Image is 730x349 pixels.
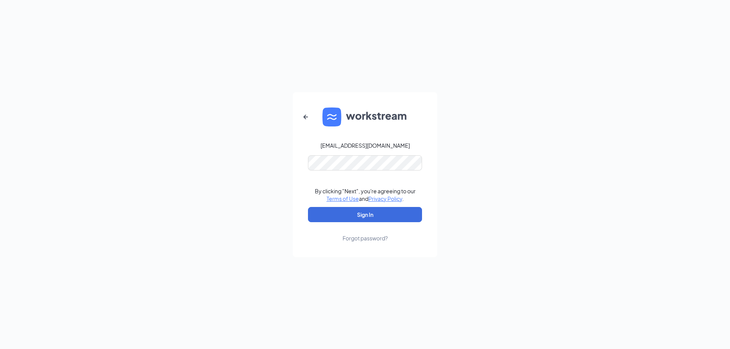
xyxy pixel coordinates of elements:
[343,234,388,242] div: Forgot password?
[297,108,315,126] button: ArrowLeftNew
[301,112,310,122] svg: ArrowLeftNew
[321,142,410,149] div: [EMAIL_ADDRESS][DOMAIN_NAME]
[368,195,402,202] a: Privacy Policy
[308,207,422,222] button: Sign In
[327,195,359,202] a: Terms of Use
[322,107,408,126] img: WS logo and Workstream text
[343,222,388,242] a: Forgot password?
[315,187,416,202] div: By clicking "Next", you're agreeing to our and .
